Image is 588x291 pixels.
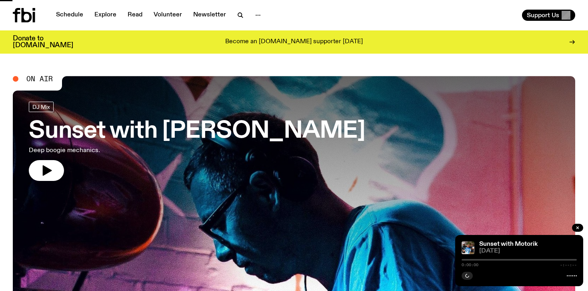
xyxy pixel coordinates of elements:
a: Explore [90,10,121,21]
img: Andrew, Reenie, and Pat stand in a row, smiling at the camera, in dappled light with a vine leafe... [462,241,474,254]
a: DJ Mix [29,102,54,112]
h3: Sunset with [PERSON_NAME] [29,120,365,142]
span: [DATE] [479,248,577,254]
span: -:--:-- [560,263,577,267]
p: Deep boogie mechanics. [29,146,234,155]
span: DJ Mix [32,104,50,110]
h3: Donate to [DOMAIN_NAME] [13,35,73,49]
span: Support Us [527,12,559,19]
span: 0:00:00 [462,263,478,267]
a: Sunset with Motorik [479,241,538,247]
a: Read [123,10,147,21]
a: Volunteer [149,10,187,21]
a: Sunset with [PERSON_NAME]Deep boogie mechanics. [29,102,365,181]
a: Schedule [51,10,88,21]
a: Newsletter [188,10,231,21]
p: Become an [DOMAIN_NAME] supporter [DATE] [225,38,363,46]
button: Support Us [522,10,575,21]
span: On Air [26,75,53,82]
